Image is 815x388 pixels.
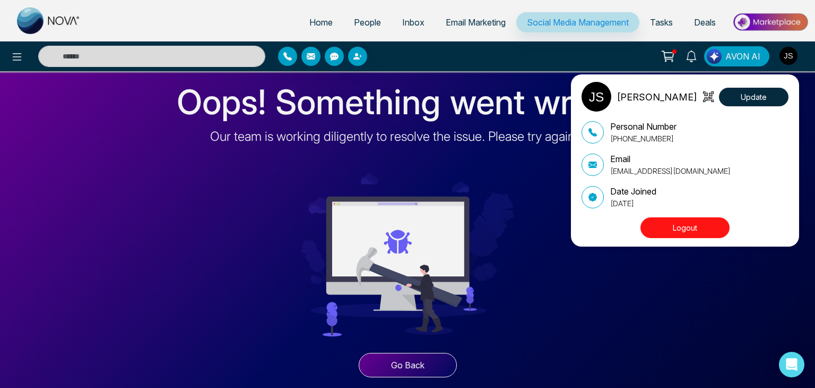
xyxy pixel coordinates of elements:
[719,88,788,106] button: Update
[610,133,677,144] p: [PHONE_NUMBER]
[617,90,697,104] p: [PERSON_NAME]
[610,153,731,165] p: Email
[640,217,730,238] button: Logout
[610,198,656,209] p: [DATE]
[779,352,804,377] div: Open Intercom Messenger
[610,120,677,133] p: Personal Number
[610,165,731,176] p: [EMAIL_ADDRESS][DOMAIN_NAME]
[610,185,656,198] p: Date Joined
